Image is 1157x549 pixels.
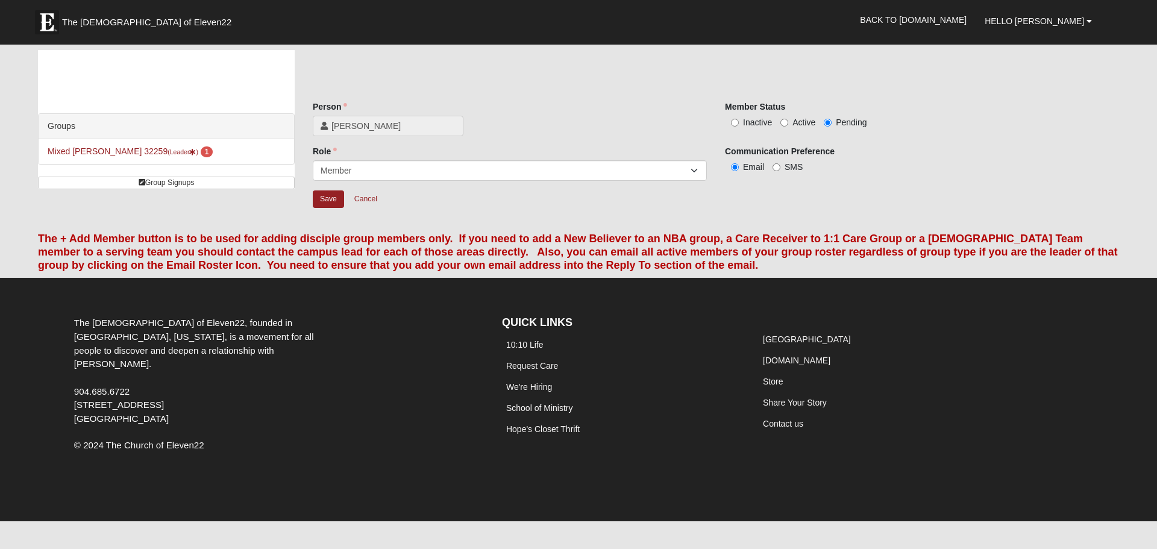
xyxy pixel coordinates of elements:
[38,177,295,189] a: Group Signups
[780,119,788,127] input: Active
[346,190,385,209] a: Cancel
[35,10,59,34] img: Eleven22 logo
[836,118,867,127] span: Pending
[201,146,213,157] span: number of pending members
[763,334,851,344] a: [GEOGRAPHIC_DATA]
[976,6,1101,36] a: Hello [PERSON_NAME]
[313,190,344,208] input: Alt+s
[506,403,572,413] a: School of Ministry
[985,16,1084,26] span: Hello [PERSON_NAME]
[506,340,544,350] a: 10:10 Life
[331,120,456,132] span: [PERSON_NAME]
[763,419,803,428] a: Contact us
[792,118,815,127] span: Active
[763,398,827,407] a: Share Your Story
[725,145,835,157] label: Communication Preference
[743,118,772,127] span: Inactive
[313,101,347,113] label: Person
[763,377,783,386] a: Store
[506,361,558,371] a: Request Care
[74,413,169,424] span: [GEOGRAPHIC_DATA]
[763,356,830,365] a: [DOMAIN_NAME]
[74,440,204,450] span: © 2024 The Church of Eleven22
[731,163,739,171] input: Email
[785,162,803,172] span: SMS
[62,16,231,28] span: The [DEMOGRAPHIC_DATA] of Eleven22
[48,146,213,156] a: Mixed [PERSON_NAME] 32259(Leader) 1
[168,148,198,155] small: (Leader )
[773,163,780,171] input: SMS
[851,5,976,35] a: Back to [DOMAIN_NAME]
[506,424,580,434] a: Hope's Closet Thrift
[38,233,1117,271] font: The + Add Member button is to be used for adding disciple group members only. If you need to add ...
[506,382,552,392] a: We're Hiring
[743,162,764,172] span: Email
[824,119,832,127] input: Pending
[39,114,294,139] div: Groups
[65,316,350,426] div: The [DEMOGRAPHIC_DATA] of Eleven22, founded in [GEOGRAPHIC_DATA], [US_STATE], is a movement for a...
[731,119,739,127] input: Inactive
[725,101,785,113] label: Member Status
[313,145,337,157] label: Role
[502,316,741,330] h4: QUICK LINKS
[29,4,270,34] a: The [DEMOGRAPHIC_DATA] of Eleven22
